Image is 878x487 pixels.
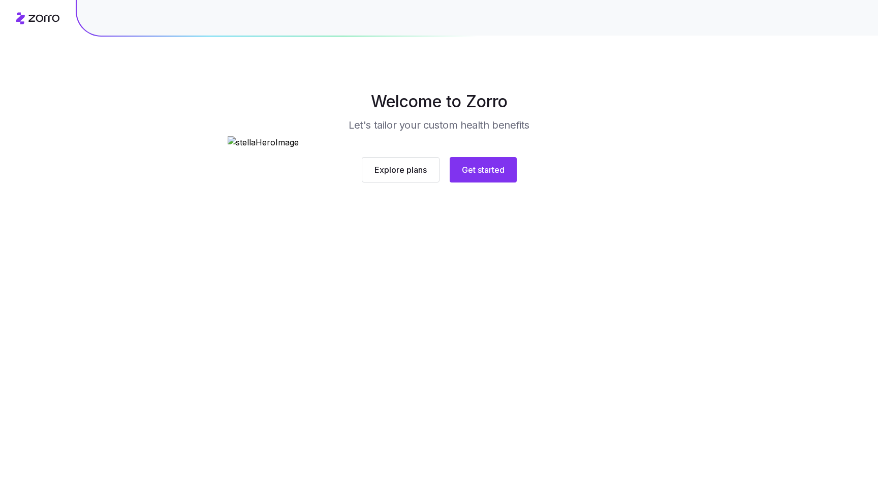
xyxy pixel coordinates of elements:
h1: Welcome to Zorro [187,89,691,114]
span: Explore plans [374,164,427,176]
h3: Let's tailor your custom health benefits [349,118,529,132]
button: Get started [450,157,517,182]
img: stellaHeroImage [228,136,651,149]
button: Explore plans [362,157,440,182]
span: Get started [462,164,505,176]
